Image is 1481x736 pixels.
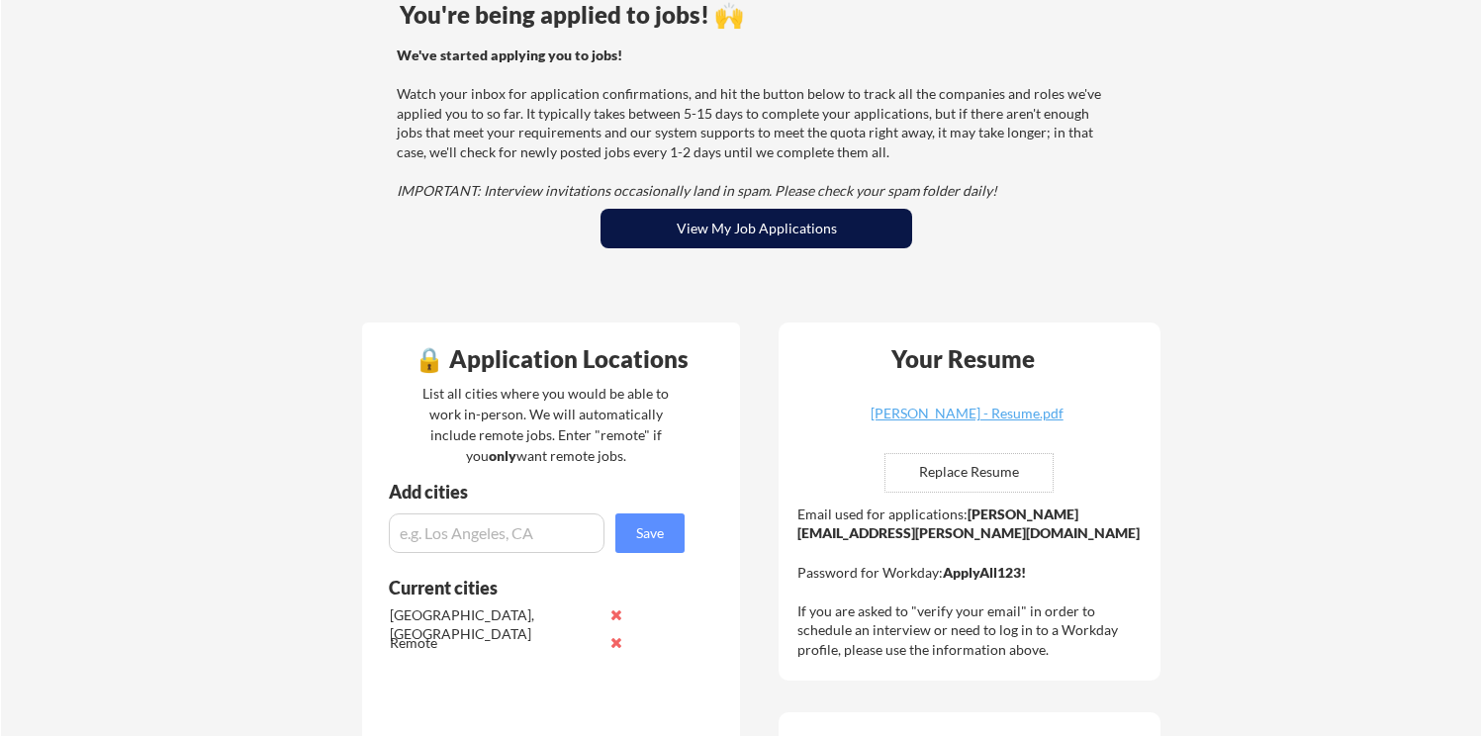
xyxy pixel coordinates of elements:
div: Watch your inbox for application confirmations, and hit the button below to track all the compani... [397,46,1110,201]
div: Your Resume [865,347,1061,371]
div: Current cities [389,579,663,597]
strong: [PERSON_NAME][EMAIL_ADDRESS][PERSON_NAME][DOMAIN_NAME] [797,506,1140,542]
div: Email used for applications: Password for Workday: If you are asked to "verify your email" in ord... [797,505,1147,660]
div: Add cities [389,483,690,501]
div: [PERSON_NAME] - Resume.pdf [849,407,1084,420]
a: [PERSON_NAME] - Resume.pdf [849,407,1084,437]
button: View My Job Applications [601,209,912,248]
strong: ApplyAll123! [943,564,1026,581]
div: You're being applied to jobs! 🙌 [400,3,1113,27]
strong: We've started applying you to jobs! [397,46,622,63]
button: Save [615,513,685,553]
div: 🔒 Application Locations [367,347,735,371]
input: e.g. Los Angeles, CA [389,513,604,553]
div: List all cities where you would be able to work in-person. We will automatically include remote j... [410,383,682,466]
strong: only [489,447,516,464]
div: Remote [390,633,599,653]
em: IMPORTANT: Interview invitations occasionally land in spam. Please check your spam folder daily! [397,182,997,199]
div: [GEOGRAPHIC_DATA], [GEOGRAPHIC_DATA] [390,605,599,644]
